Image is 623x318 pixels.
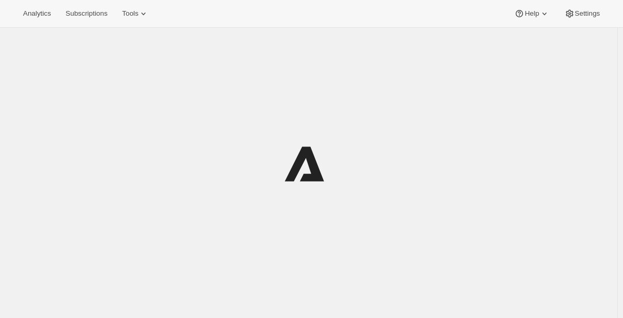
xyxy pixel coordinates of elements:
span: Analytics [23,9,51,18]
button: Tools [116,6,155,21]
span: Help [525,9,539,18]
span: Settings [575,9,600,18]
span: Tools [122,9,138,18]
button: Subscriptions [59,6,114,21]
button: Help [508,6,555,21]
button: Analytics [17,6,57,21]
button: Settings [558,6,606,21]
span: Subscriptions [65,9,107,18]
